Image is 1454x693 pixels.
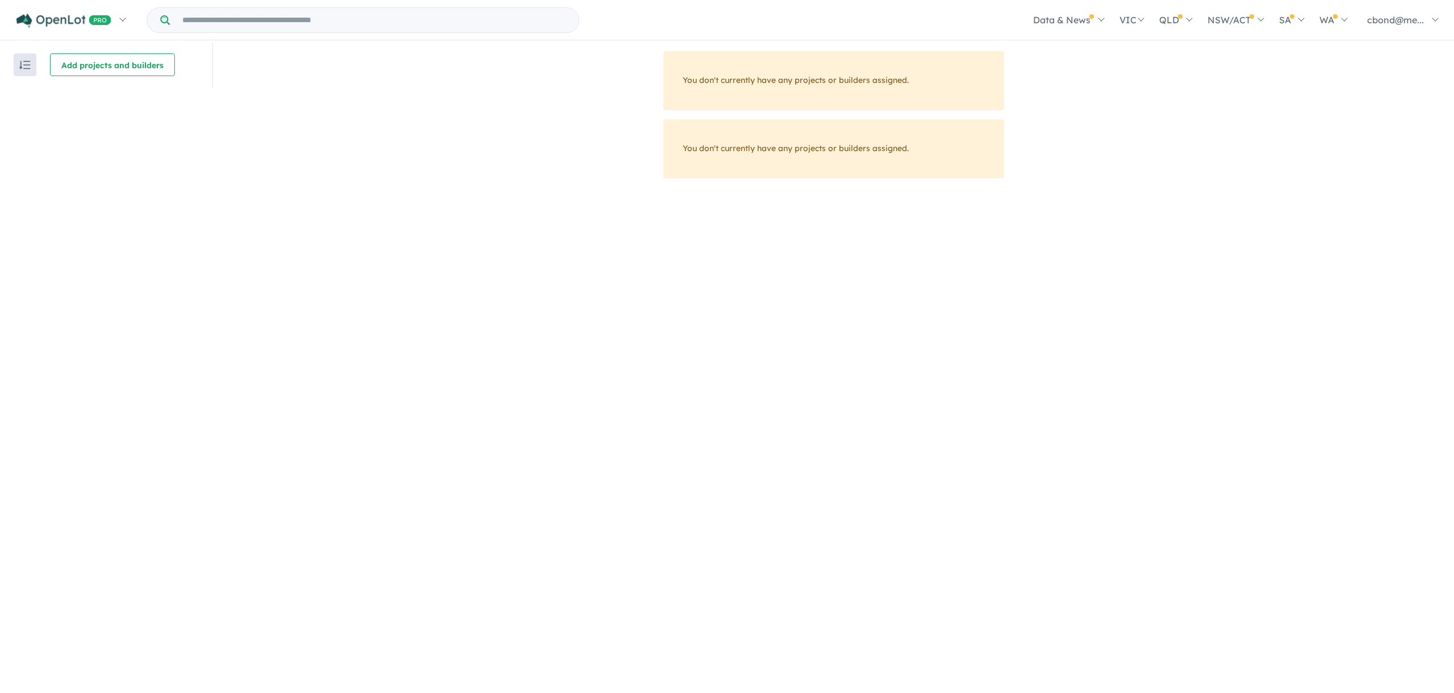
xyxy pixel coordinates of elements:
div: You don't currently have any projects or builders assigned. [663,51,1004,110]
img: Openlot PRO Logo White [16,14,111,28]
span: cbond@me... [1367,14,1424,26]
div: You don't currently have any projects or builders assigned. [663,119,1004,178]
img: sort.svg [19,61,31,69]
button: Add projects and builders [50,53,175,76]
input: Try estate name, suburb, builder or developer [172,8,576,32]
